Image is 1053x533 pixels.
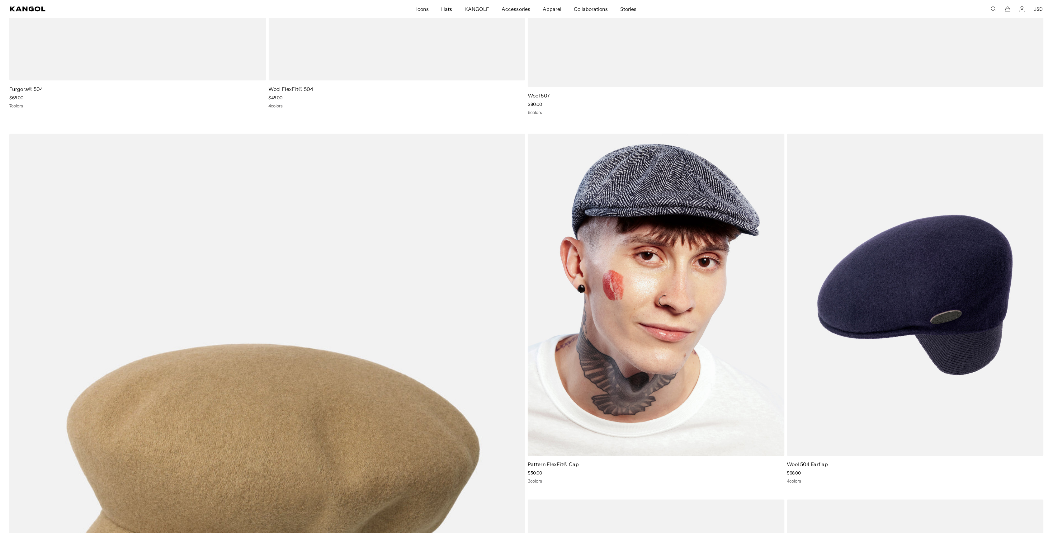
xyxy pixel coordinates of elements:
[528,92,550,99] a: Wool 507
[787,479,1044,484] div: 4 colors
[787,461,828,468] a: Wool 504 Earflap
[269,95,283,101] span: $45.00
[9,103,266,109] div: 7 colors
[269,86,314,92] a: Wool FlexFit® 504
[528,101,542,107] span: $80.00
[269,103,526,109] div: 4 colors
[1005,6,1011,12] button: Cart
[787,470,801,476] span: $68.00
[528,461,579,468] a: Pattern FlexFit® Cap
[1034,6,1043,12] button: USD
[528,110,1044,115] div: 6 colors
[9,95,23,101] span: $65.00
[9,86,43,92] a: Furgora® 504
[528,479,785,484] div: 3 colors
[528,470,542,476] span: $50.00
[528,134,785,456] img: Pattern FlexFit® Cap
[10,7,277,12] a: Kangol
[787,134,1044,456] img: Wool 504 Earflap
[1019,6,1025,12] a: Account
[991,6,996,12] summary: Search here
